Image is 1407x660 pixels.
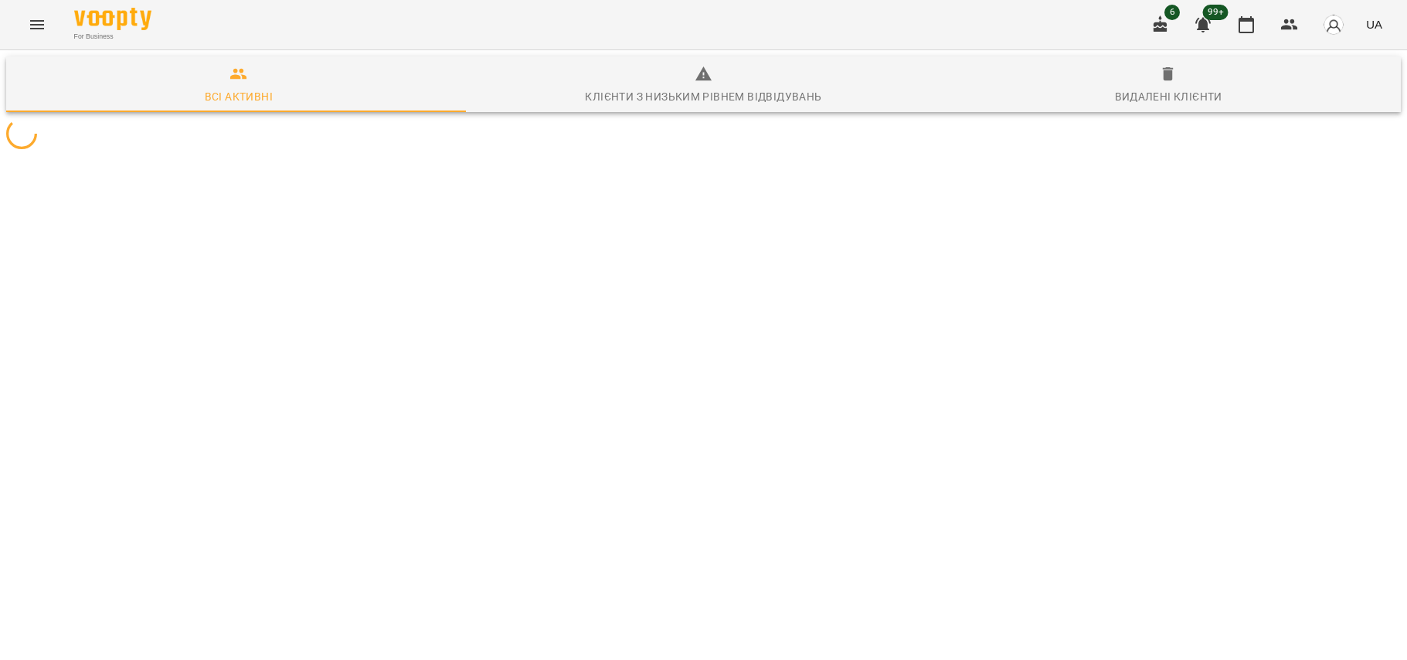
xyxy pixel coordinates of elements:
div: Клієнти з низьким рівнем відвідувань [585,87,821,106]
button: Menu [19,6,56,43]
button: UA [1360,10,1388,39]
img: Voopty Logo [74,8,151,30]
div: Всі активні [205,87,273,106]
span: 6 [1164,5,1180,20]
span: 99+ [1203,5,1229,20]
img: avatar_s.png [1323,14,1344,36]
span: For Business [74,32,151,42]
div: Видалені клієнти [1115,87,1222,106]
span: UA [1366,16,1382,32]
